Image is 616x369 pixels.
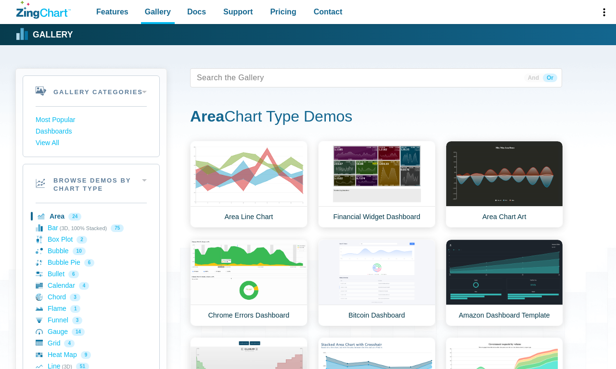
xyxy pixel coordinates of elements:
span: Features [96,5,128,18]
a: Amazon Dashboard Template [446,239,563,326]
a: View All [36,137,147,149]
a: Area Line Chart [190,141,308,228]
h2: Browse Demos By Chart Type [23,164,159,203]
span: Or [543,74,557,82]
span: Pricing [270,5,296,18]
a: Chrome Errors Dashboard [190,239,308,326]
strong: Area [190,108,224,125]
span: Docs [187,5,206,18]
a: Area Chart Art [446,141,563,228]
a: Most Popular [36,114,147,126]
a: Dashboards [36,126,147,137]
a: Financial Widget Dashboard [318,141,436,228]
span: Contact [314,5,343,18]
span: And [524,74,543,82]
span: Support [223,5,253,18]
a: ZingChart Logo. Click to return to the homepage [16,1,71,19]
h2: Gallery Categories [23,76,159,106]
span: Gallery [145,5,171,18]
a: Bitcoin Dashboard [318,239,436,326]
strong: Gallery [33,31,73,39]
a: Gallery [16,27,73,42]
h1: Chart Type Demos [190,107,562,128]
